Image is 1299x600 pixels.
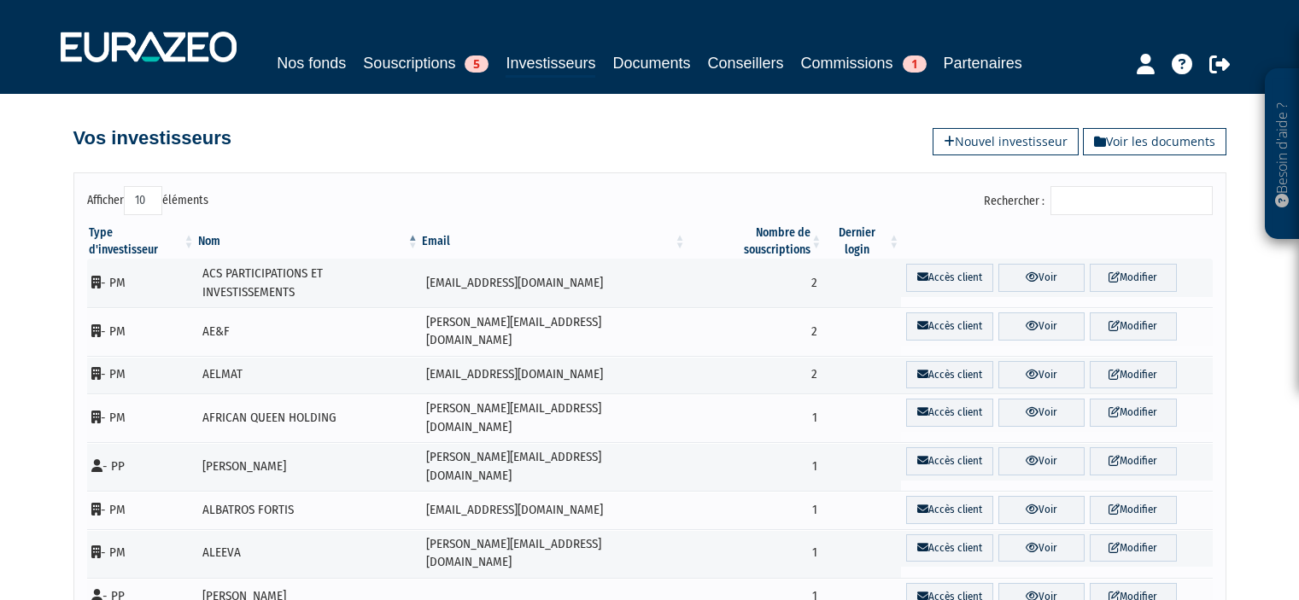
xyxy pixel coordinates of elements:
span: 5 [465,55,489,73]
a: Accès client [906,534,993,562]
a: Accès client [906,496,993,524]
td: ALBATROS FORTIS [196,491,420,529]
td: 2 [688,307,824,356]
td: - PM [87,393,196,442]
a: Voir [998,361,1085,389]
th: Email : activer pour trier la colonne par ordre croissant [420,224,688,259]
td: AELMAT [196,356,420,394]
td: 1 [688,442,824,491]
a: Conseillers [708,51,784,75]
th: Type d'investisseur : activer pour trier la colonne par ordre croissant [87,224,196,259]
a: Souscriptions5 [363,51,489,75]
p: Besoin d'aide ? [1273,78,1292,231]
td: [PERSON_NAME][EMAIL_ADDRESS][DOMAIN_NAME] [420,307,688,356]
td: AFRICAN QUEEN HOLDING [196,393,420,442]
td: ALEEVA [196,529,420,578]
h4: Vos investisseurs [73,128,231,149]
a: Modifier [1090,361,1176,389]
td: 2 [688,259,824,307]
img: 1732889491-logotype_eurazeo_blanc_rvb.png [61,32,237,62]
td: [PERSON_NAME][EMAIL_ADDRESS][DOMAIN_NAME] [420,442,688,491]
td: - PM [87,307,196,356]
a: Voir [998,496,1085,524]
a: Nos fonds [277,51,346,75]
td: [EMAIL_ADDRESS][DOMAIN_NAME] [420,259,688,307]
a: Modifier [1090,264,1176,292]
td: [PERSON_NAME] [196,442,420,491]
a: Accès client [906,361,993,389]
td: 1 [688,529,824,578]
td: [EMAIL_ADDRESS][DOMAIN_NAME] [420,356,688,394]
a: Modifier [1090,496,1176,524]
td: [PERSON_NAME][EMAIL_ADDRESS][DOMAIN_NAME] [420,529,688,578]
td: 2 [688,356,824,394]
a: Voir [998,312,1085,341]
a: Accès client [906,447,993,475]
select: Afficheréléments [124,186,162,215]
label: Afficher éléments [87,186,208,215]
a: Voir [998,447,1085,475]
a: Voir les documents [1083,128,1226,155]
td: - PM [87,491,196,529]
th: Nom : activer pour trier la colonne par ordre d&eacute;croissant [196,224,420,259]
a: Voir [998,399,1085,427]
a: Modifier [1090,447,1176,475]
a: Commissions1 [801,51,927,75]
td: 1 [688,491,824,529]
td: 1 [688,393,824,442]
td: - PM [87,356,196,394]
a: Investisseurs [506,51,595,78]
td: [PERSON_NAME][EMAIL_ADDRESS][DOMAIN_NAME] [420,393,688,442]
a: Accès client [906,264,993,292]
td: - PP [87,442,196,491]
span: 1 [903,55,927,73]
td: ACS PARTICIPATIONS ET INVESTISSEMENTS [196,259,420,307]
label: Rechercher : [984,186,1213,215]
a: Modifier [1090,312,1176,341]
th: Nombre de souscriptions : activer pour trier la colonne par ordre croissant [688,224,824,259]
td: - PM [87,529,196,578]
td: [EMAIL_ADDRESS][DOMAIN_NAME] [420,491,688,529]
td: AE&F [196,307,420,356]
a: Modifier [1090,534,1176,562]
a: Accès client [906,312,993,341]
a: Modifier [1090,399,1176,427]
td: - PM [87,259,196,307]
th: Dernier login : activer pour trier la colonne par ordre croissant [823,224,901,259]
a: Accès client [906,399,993,427]
a: Partenaires [944,51,1022,75]
a: Voir [998,534,1085,562]
a: Voir [998,264,1085,292]
a: Documents [612,51,690,75]
input: Rechercher : [1050,186,1213,215]
th: &nbsp; [901,224,1212,259]
a: Nouvel investisseur [933,128,1079,155]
